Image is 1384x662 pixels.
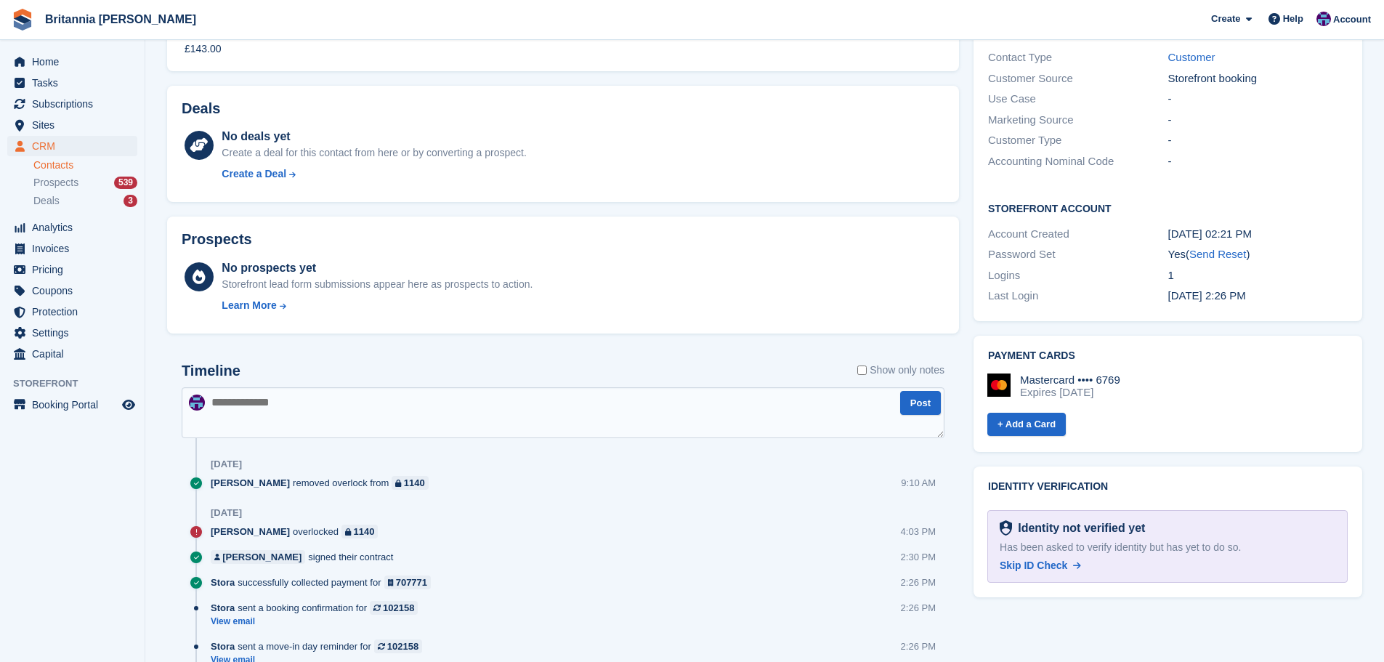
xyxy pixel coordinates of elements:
div: 2:26 PM [901,576,936,589]
span: Create [1211,12,1240,26]
a: Preview store [120,396,137,413]
div: Yes [1168,246,1348,263]
span: Invoices [32,238,119,259]
a: [PERSON_NAME] [211,550,305,564]
div: Use Case [988,91,1168,108]
div: overlocked [211,525,385,538]
span: Stora [211,576,235,589]
span: Home [32,52,119,72]
div: Mastercard •••• 6769 [1020,374,1120,387]
h2: Prospects [182,231,252,248]
div: £143.00 [185,41,222,57]
div: 539 [114,177,137,189]
h2: Identity verification [988,481,1348,493]
div: Last Login [988,288,1168,304]
a: Create a Deal [222,166,526,182]
img: Mastercard Logo [987,374,1011,397]
label: Show only notes [857,363,944,378]
img: Identity Verification Ready [1000,520,1012,536]
a: Learn More [222,298,533,313]
button: Post [900,391,941,415]
div: Password Set [988,246,1168,263]
span: Sites [32,115,119,135]
span: Account [1333,12,1371,27]
div: 3 [124,195,137,207]
div: Create a Deal [222,166,286,182]
span: Help [1283,12,1303,26]
span: Capital [32,344,119,364]
h2: Payment cards [988,350,1348,362]
span: Skip ID Check [1000,560,1067,571]
div: 2:26 PM [901,639,936,653]
a: menu [7,52,137,72]
a: menu [7,395,137,415]
a: Skip ID Check [1000,558,1081,573]
time: 2025-08-18 13:26:59 UTC [1168,289,1246,302]
div: 1140 [354,525,375,538]
div: successfully collected payment for [211,576,438,589]
img: Becca Clark [1316,12,1331,26]
a: Prospects 539 [33,175,137,190]
span: Tasks [32,73,119,93]
div: 2:26 PM [901,601,936,615]
input: Show only notes [857,363,867,378]
div: 102158 [387,639,418,653]
div: Has been asked to verify identity but has yet to do so. [1000,540,1335,555]
a: menu [7,73,137,93]
div: Logins [988,267,1168,284]
a: menu [7,94,137,114]
div: Create a deal for this contact from here or by converting a prospect. [222,145,526,161]
div: 9:10 AM [901,476,936,490]
a: Contacts [33,158,137,172]
div: Customer Source [988,70,1168,87]
div: sent a move-in day reminder for [211,639,429,653]
span: [PERSON_NAME] [211,525,290,538]
div: signed their contract [211,550,400,564]
div: [PERSON_NAME] [222,550,302,564]
div: 1 [1168,267,1348,284]
div: No deals yet [222,128,526,145]
div: Identity not verified yet [1012,520,1145,537]
span: Settings [32,323,119,343]
h2: Timeline [182,363,240,379]
span: Deals [33,194,60,208]
span: Prospects [33,176,78,190]
div: 4:03 PM [901,525,936,538]
div: - [1168,91,1348,108]
span: ( ) [1186,248,1250,260]
div: sent a booking confirmation for [211,601,425,615]
div: Marketing Source [988,112,1168,129]
span: Pricing [32,259,119,280]
div: [DATE] 02:21 PM [1168,226,1348,243]
a: Send Reset [1189,248,1246,260]
span: Storefront [13,376,145,391]
div: 1140 [404,476,425,490]
span: Booking Portal [32,395,119,415]
span: Stora [211,601,235,615]
span: Coupons [32,280,119,301]
span: [PERSON_NAME] [211,476,290,490]
div: Account Created [988,226,1168,243]
a: menu [7,344,137,364]
div: Learn More [222,298,276,313]
div: Storefront lead form submissions appear here as prospects to action. [222,277,533,292]
a: + Add a Card [987,413,1066,437]
a: 1140 [341,525,378,538]
a: 707771 [384,576,432,589]
a: menu [7,280,137,301]
a: menu [7,136,137,156]
span: Subscriptions [32,94,119,114]
div: 707771 [396,576,427,589]
a: menu [7,115,137,135]
a: View email [211,615,425,628]
h2: Deals [182,100,220,117]
a: menu [7,323,137,343]
div: [DATE] [211,459,242,470]
div: [DATE] [211,507,242,519]
div: - [1168,153,1348,170]
div: Accounting Nominal Code [988,153,1168,170]
span: Analytics [32,217,119,238]
a: menu [7,238,137,259]
a: menu [7,259,137,280]
a: Britannia [PERSON_NAME] [39,7,202,31]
